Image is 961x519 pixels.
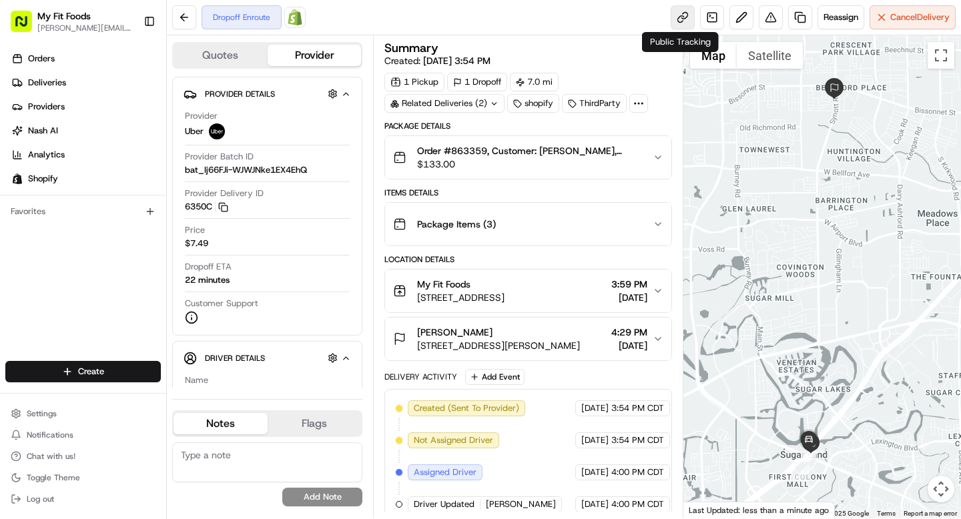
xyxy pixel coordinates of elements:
[5,48,166,69] a: Orders
[5,72,166,93] a: Deliveries
[28,173,58,185] span: Shopify
[185,224,205,236] span: Price
[205,89,275,99] span: Provider Details
[581,466,609,478] span: [DATE]
[27,494,54,504] span: Log out
[687,501,731,518] img: Google
[414,402,519,414] span: Created (Sent To Provider)
[28,53,55,65] span: Orders
[174,413,268,434] button: Notes
[185,110,218,122] span: Provider
[5,426,161,444] button: Notifications
[611,291,647,304] span: [DATE]
[414,466,476,478] span: Assigned Driver
[824,11,858,23] span: Reassign
[581,498,609,510] span: [DATE]
[185,374,208,386] span: Name
[611,326,647,339] span: 4:29 PM
[284,7,306,28] a: Shopify
[870,5,956,29] button: CancelDelivery
[5,5,138,37] button: My Fit Foods[PERSON_NAME][EMAIL_ADDRESS][DOMAIN_NAME]
[385,136,671,179] button: Order #863359, Customer: [PERSON_NAME], Customer's 13 Order, [US_STATE], Day: [DATE] | Time: 10AM...
[417,326,493,339] span: [PERSON_NAME]
[37,9,91,23] button: My Fit Foods
[185,125,204,137] span: Uber
[465,369,525,385] button: Add Event
[27,408,57,419] span: Settings
[384,121,671,131] div: Package Details
[385,318,671,360] button: [PERSON_NAME][STREET_ADDRESS][PERSON_NAME]4:29 PM[DATE]
[5,468,161,487] button: Toggle Theme
[185,237,208,249] span: $7.49
[185,274,230,286] div: 22 minutes
[447,73,507,91] div: 1 Dropoff
[562,94,627,113] div: ThirdParty
[385,270,671,312] button: My Fit Foods[STREET_ADDRESS]3:59 PM[DATE]
[687,501,731,518] a: Open this area in Google Maps (opens a new window)
[185,187,264,199] span: Provider Delivery ID
[414,434,493,446] span: Not Assigned Driver
[94,73,162,83] a: Powered byPylon
[384,42,438,54] h3: Summary
[690,42,737,69] button: Show street map
[268,45,362,66] button: Provider
[185,298,258,310] span: Customer Support
[384,254,671,265] div: Location Details
[185,388,255,400] div: [PERSON_NAME]
[185,164,307,176] span: bat_Ij66FJi-WJWJNke1EX4EhQ
[423,55,491,67] span: [DATE] 3:54 PM
[28,149,65,161] span: Analytics
[174,45,268,66] button: Quotes
[384,372,457,382] div: Delivery Activity
[185,151,254,163] span: Provider Batch ID
[78,366,104,378] span: Create
[384,54,491,67] span: Created:
[890,11,950,23] span: Cancel Delivery
[185,261,232,273] span: Dropoff ETA
[417,217,496,231] span: Package Items ( 3 )
[611,498,664,510] span: 4:00 PM CDT
[877,510,896,517] a: Terms
[287,9,303,25] img: Shopify
[417,291,505,304] span: [STREET_ADDRESS]
[384,73,444,91] div: 1 Pickup
[209,123,225,139] img: uber-new-logo.jpeg
[611,339,647,352] span: [DATE]
[184,347,351,369] button: Driver Details
[818,5,864,29] button: Reassign
[802,446,816,461] div: 3
[486,498,556,510] span: [PERSON_NAME]
[5,120,166,141] a: Nash AI
[5,201,161,222] div: Favorites
[795,465,810,480] div: 1
[417,144,641,157] span: Order #863359, Customer: [PERSON_NAME], Customer's 13 Order, [US_STATE], Day: [DATE] | Time: 10AM...
[507,94,559,113] div: shopify
[510,73,559,91] div: 7.0 mi
[928,476,954,502] button: Map camera controls
[581,402,609,414] span: [DATE]
[133,73,162,83] span: Pylon
[184,83,351,105] button: Provider Details
[5,96,166,117] a: Providers
[28,77,66,89] span: Deliveries
[683,502,835,518] div: Last Updated: less than a minute ago
[611,434,664,446] span: 3:54 PM CDT
[27,451,75,462] span: Chat with us!
[268,413,362,434] button: Flags
[205,353,265,364] span: Driver Details
[642,32,719,52] div: Public Tracking
[417,278,470,291] span: My Fit Foods
[27,472,80,483] span: Toggle Theme
[5,361,161,382] button: Create
[185,201,228,213] button: 6350C
[737,42,803,69] button: Show satellite imagery
[611,466,664,478] span: 4:00 PM CDT
[5,490,161,508] button: Log out
[414,498,474,510] span: Driver Updated
[5,168,166,189] a: Shopify
[27,430,73,440] span: Notifications
[384,187,671,198] div: Items Details
[37,23,133,33] button: [PERSON_NAME][EMAIL_ADDRESS][DOMAIN_NAME]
